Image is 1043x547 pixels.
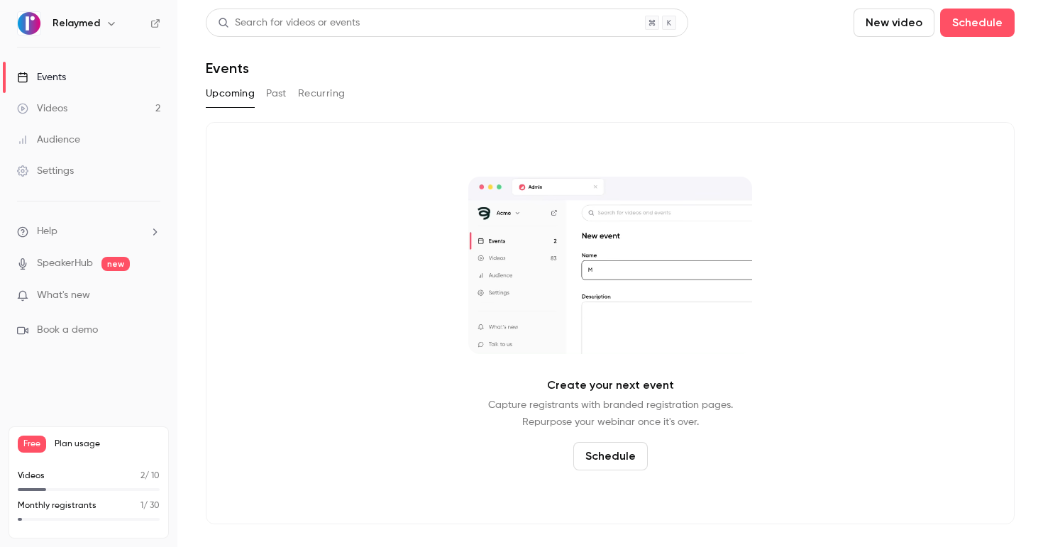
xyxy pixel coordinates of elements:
[140,502,143,510] span: 1
[143,289,160,302] iframe: Noticeable Trigger
[37,323,98,338] span: Book a demo
[17,164,74,178] div: Settings
[547,377,674,394] p: Create your next event
[218,16,360,31] div: Search for videos or events
[101,257,130,271] span: new
[17,133,80,147] div: Audience
[18,470,45,482] p: Videos
[488,397,733,431] p: Capture registrants with branded registration pages. Repurpose your webinar once it's over.
[37,288,90,303] span: What's new
[140,470,160,482] p: / 10
[206,82,255,105] button: Upcoming
[18,499,96,512] p: Monthly registrants
[37,224,57,239] span: Help
[940,9,1015,37] button: Schedule
[140,472,145,480] span: 2
[140,499,160,512] p: / 30
[17,70,66,84] div: Events
[55,438,160,450] span: Plan usage
[573,442,648,470] button: Schedule
[37,256,93,271] a: SpeakerHub
[53,16,100,31] h6: Relaymed
[298,82,346,105] button: Recurring
[266,82,287,105] button: Past
[206,60,249,77] h1: Events
[854,9,934,37] button: New video
[17,101,67,116] div: Videos
[18,436,46,453] span: Free
[17,224,160,239] li: help-dropdown-opener
[18,12,40,35] img: Relaymed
